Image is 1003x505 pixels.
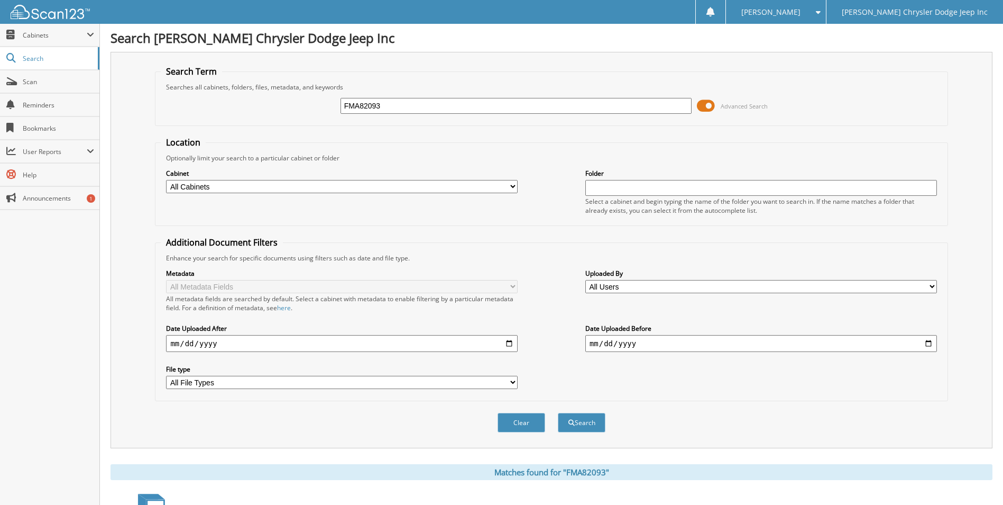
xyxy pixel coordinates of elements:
div: Enhance your search for specific documents using filters such as date and file type. [161,254,942,263]
label: Metadata [166,269,518,278]
span: Search [23,54,93,63]
label: Date Uploaded After [166,324,518,333]
label: Cabinet [166,169,518,178]
span: [PERSON_NAME] [741,9,800,15]
span: Scan [23,77,94,86]
div: All metadata fields are searched by default. Select a cabinet with metadata to enable filtering b... [166,294,518,312]
button: Search [558,413,605,432]
img: scan123-logo-white.svg [11,5,90,19]
span: Announcements [23,194,94,203]
span: Cabinets [23,31,87,40]
label: Uploaded By [585,269,937,278]
span: Bookmarks [23,124,94,133]
h1: Search [PERSON_NAME] Chrysler Dodge Jeep Inc [111,29,992,47]
label: Folder [585,169,937,178]
div: 1 [87,194,95,203]
button: Clear [498,413,545,432]
span: Help [23,170,94,179]
legend: Additional Document Filters [161,237,283,248]
legend: Location [161,137,206,148]
div: Optionally limit your search to a particular cabinet or folder [161,154,942,163]
span: [PERSON_NAME] Chrysler Dodge Jeep Inc [842,9,988,15]
div: Select a cabinet and begin typing the name of the folder you want to search in. If the name match... [585,197,937,215]
span: Reminders [23,101,94,110]
label: Date Uploaded Before [585,324,937,333]
div: Searches all cabinets, folders, files, metadata, and keywords [161,83,942,92]
legend: Search Term [161,66,222,77]
label: File type [166,365,518,374]
div: Matches found for "FMA82093" [111,464,992,480]
a: here [277,303,291,312]
input: end [585,335,937,352]
input: start [166,335,518,352]
span: Advanced Search [721,102,768,110]
span: User Reports [23,147,87,156]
